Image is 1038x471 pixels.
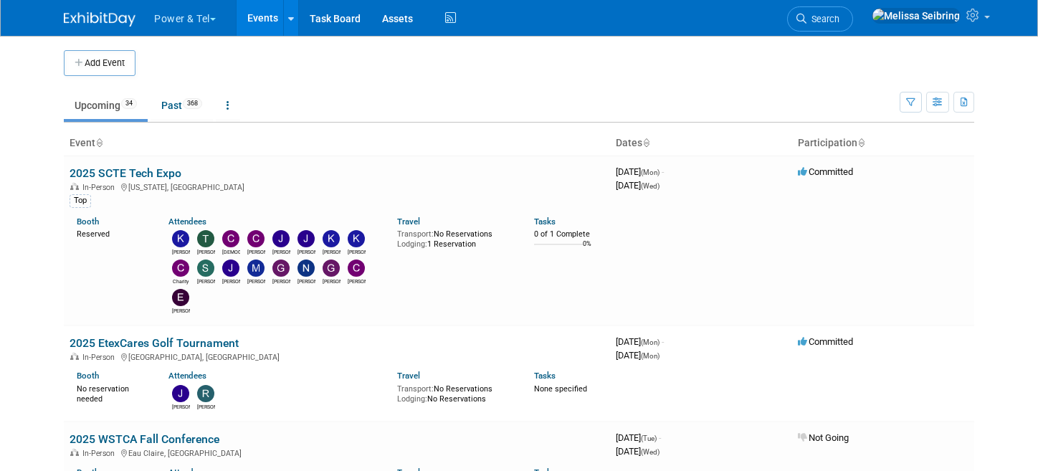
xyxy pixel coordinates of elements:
div: [GEOGRAPHIC_DATA], [GEOGRAPHIC_DATA] [70,351,604,362]
span: Committed [798,166,853,177]
div: 0 of 1 Complete [534,229,604,239]
span: (Mon) [641,338,660,346]
div: No Reservations No Reservations [397,381,513,404]
a: Booth [77,371,99,381]
a: Tasks [534,371,556,381]
img: Kevin Heflin [348,230,365,247]
a: Past368 [151,92,213,119]
span: In-Person [82,449,119,458]
div: Mike Kruszewski [247,277,265,285]
span: - [662,336,664,347]
div: Jon Schatz [297,247,315,256]
span: Committed [798,336,853,347]
a: Attendees [168,371,206,381]
img: Melissa Seibring [872,8,961,24]
img: Scott Wisneski [197,260,214,277]
span: [DATE] [616,336,664,347]
div: Charity Deaton [172,277,190,285]
span: (Mon) [641,352,660,360]
img: In-Person Event [70,449,79,456]
img: CHRISTEN Gowens [222,230,239,247]
img: Chris Anderson [348,260,365,277]
span: Not Going [798,432,849,443]
span: [DATE] [616,432,661,443]
img: Jesse Clark [272,230,290,247]
span: - [659,432,661,443]
img: Kevin Stevens [323,230,340,247]
a: Sort by Event Name [95,137,103,148]
a: 2025 SCTE Tech Expo [70,166,181,180]
span: (Mon) [641,168,660,176]
a: Sort by Start Date [642,137,649,148]
a: Travel [397,217,420,227]
img: Jerry Johnson [172,385,189,402]
div: CHRISTEN Gowens [222,247,240,256]
img: Charity Deaton [172,260,189,277]
span: [DATE] [616,180,660,191]
span: 368 [183,98,202,109]
img: Nate Derbyshire [297,260,315,277]
img: Ernesto Rivera [172,289,189,306]
div: Kevin Heflin [348,247,366,256]
div: Scott Wisneski [197,277,215,285]
div: Top [70,194,91,207]
span: None specified [534,384,587,394]
img: Jeff Porter [222,260,239,277]
img: ExhibitDay [64,12,135,27]
div: Ernesto Rivera [172,306,190,315]
div: Kevin Wilkes [172,247,190,256]
span: Search [806,14,839,24]
div: Kevin Stevens [323,247,341,256]
a: Upcoming34 [64,92,148,119]
td: 0% [583,240,591,260]
a: Search [787,6,853,32]
a: Travel [397,371,420,381]
a: Tasks [534,217,556,227]
div: [US_STATE], [GEOGRAPHIC_DATA] [70,181,604,192]
th: Participation [792,131,974,156]
span: 34 [121,98,137,109]
img: Collins O'Toole [247,230,265,247]
img: Robert Zuzek [197,385,214,402]
img: Greg Heard [323,260,340,277]
img: Jon Schatz [297,230,315,247]
span: (Wed) [641,448,660,456]
a: 2025 WSTCA Fall Conference [70,432,219,446]
img: Gus Vasilakis [272,260,290,277]
span: Transport: [397,384,434,394]
div: Jeff Porter [222,277,240,285]
span: (Wed) [641,182,660,190]
img: Mike Kruszewski [247,260,265,277]
a: Attendees [168,217,206,227]
img: Kevin Wilkes [172,230,189,247]
span: In-Person [82,183,119,192]
div: Nate Derbyshire [297,277,315,285]
a: Booth [77,217,99,227]
th: Event [64,131,610,156]
span: (Tue) [641,434,657,442]
th: Dates [610,131,792,156]
div: Greg Heard [323,277,341,285]
span: Lodging: [397,394,427,404]
div: Robert Zuzek [197,402,215,411]
img: In-Person Event [70,183,79,190]
img: In-Person Event [70,353,79,360]
div: Reserved [77,227,147,239]
button: Add Event [64,50,135,76]
div: Collins O'Toole [247,247,265,256]
span: [DATE] [616,166,664,177]
img: Tammy Pilkington [197,230,214,247]
div: Eau Claire, [GEOGRAPHIC_DATA] [70,447,604,458]
span: - [662,166,664,177]
span: Transport: [397,229,434,239]
div: Tammy Pilkington [197,247,215,256]
a: 2025 EtexCares Golf Tournament [70,336,239,350]
div: Jesse Clark [272,247,290,256]
a: Sort by Participation Type [857,137,865,148]
div: No Reservations 1 Reservation [397,227,513,249]
span: [DATE] [616,446,660,457]
div: Gus Vasilakis [272,277,290,285]
span: [DATE] [616,350,660,361]
span: In-Person [82,353,119,362]
span: Lodging: [397,239,427,249]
